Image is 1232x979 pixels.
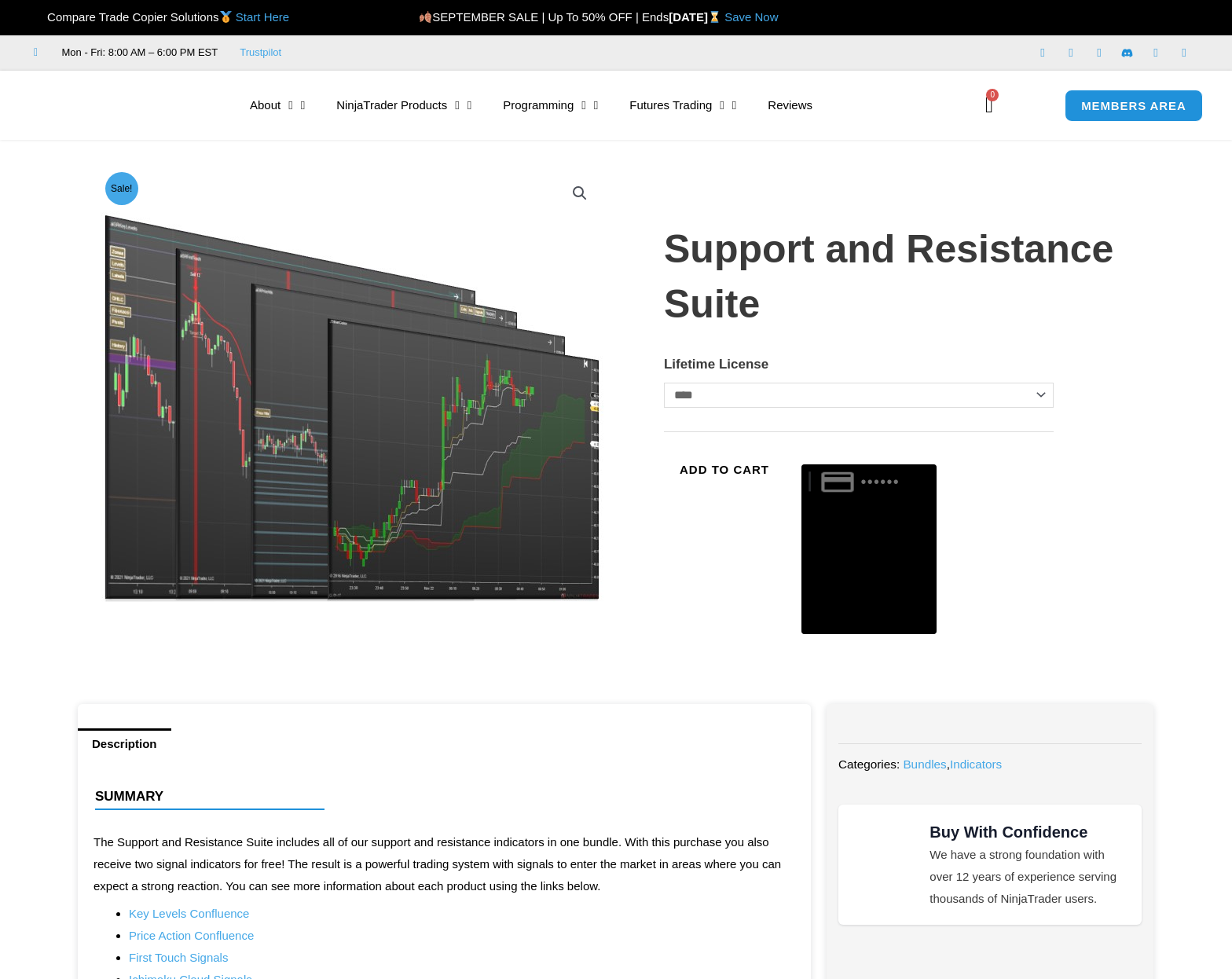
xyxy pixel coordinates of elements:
[105,172,138,205] span: Sale!
[986,89,999,101] span: 0
[321,87,487,123] a: NinjaTrader Products
[129,929,254,942] a: Price Action Confluence
[929,820,1126,844] h3: Buy With Confidence
[234,87,961,123] nav: Menu
[34,10,289,24] span: Compare Trade Copier Solutions
[420,11,431,23] img: 🍂
[240,43,281,62] a: Trustpilot
[709,11,720,23] img: ⌛
[860,473,900,490] text: ••••••
[962,82,1017,128] a: 0
[487,87,614,123] a: Programming
[903,757,1002,771] span: ,
[37,77,206,134] img: LogoAI | Affordable Indicators – NinjaTrader
[798,453,940,455] iframe: Secure payment input frame
[234,87,321,123] a: About
[950,757,1002,771] a: Indicators
[566,179,594,207] a: View full-screen image gallery
[95,789,781,805] h4: Summary
[929,844,1126,910] p: We have a strong foundation with over 12 years of experience serving thousands of NinjaTrader users.
[78,728,171,759] a: Description
[236,10,289,24] a: Start Here
[58,43,218,62] span: Mon - Fri: 8:00 AM – 6:00 PM EST
[129,907,249,920] a: Key Levels Confluence
[1065,90,1203,122] a: MEMBERS AREA
[220,11,232,23] img: 🥇
[838,757,900,771] span: Categories:
[664,357,768,372] label: Lifetime License
[1081,100,1186,112] span: MEMBERS AREA
[101,167,606,602] img: Support and Resistance Suite 1
[614,87,752,123] a: Futures Trading
[669,10,724,24] strong: [DATE]
[419,10,669,24] span: SEPTEMBER SALE | Up To 50% OFF | Ends
[129,951,228,964] a: First Touch Signals
[801,464,937,634] button: Buy with GPay
[724,10,778,24] a: Save Now
[903,757,946,771] a: Bundles
[664,222,1123,332] h1: Support and Resistance Suite
[752,87,828,123] a: Reviews
[664,456,785,483] button: Add to cart
[854,836,911,893] img: mark thumbs good 43913 | Affordable Indicators – NinjaTrader
[35,11,46,23] img: 🏆
[93,831,795,897] p: The Support and Resistance Suite includes all of our support and resistance indicators in one bun...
